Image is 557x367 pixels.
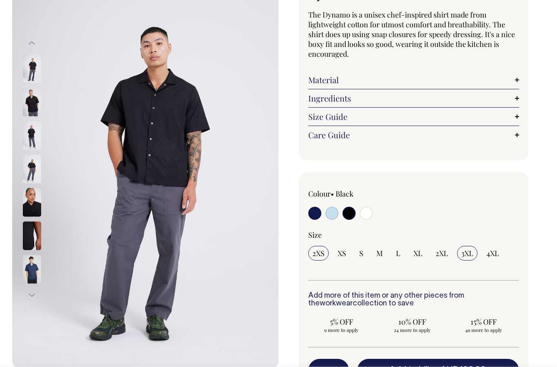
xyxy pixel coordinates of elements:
[23,188,41,217] img: black
[455,317,513,327] span: 15% OFF
[431,246,452,261] input: 2XL
[23,155,41,183] img: black
[336,189,354,199] label: Black
[308,314,374,336] input: 5% OFF 9 more to apply
[457,246,477,261] input: 3XL
[308,189,393,199] div: Colour
[308,230,519,240] div: Size
[308,246,329,261] input: 2XS
[383,317,441,327] span: 10% OFF
[26,34,38,52] button: Previous
[486,248,499,258] span: 4XL
[320,300,353,307] a: workwear
[23,122,41,150] img: black
[331,189,334,199] span: •
[23,222,41,250] img: black
[312,317,370,327] span: 5% OFF
[359,248,363,258] span: S
[396,248,400,258] span: L
[451,314,517,336] input: 15% OFF 49 more to apply
[312,327,370,333] span: 9 more to apply
[409,246,427,261] input: XL
[383,327,441,333] span: 24 more to apply
[308,292,519,308] h6: Add more of this item or any other pieces from the collection to save
[312,248,325,258] span: 2XS
[455,327,513,333] span: 49 more to apply
[482,246,503,261] input: 4XL
[26,286,38,305] button: Next
[461,248,473,258] span: 3XL
[308,10,515,59] span: The Dynamo is a unisex chef-inspired shirt made from lightweight cotton for utmost comfort and br...
[435,248,448,258] span: 2XL
[379,314,445,336] input: 10% OFF 24 more to apply
[308,130,519,140] a: Care Guide
[355,246,367,261] input: S
[338,248,346,258] span: XS
[392,246,404,261] input: L
[308,75,519,85] a: Material
[334,246,350,261] input: XS
[376,248,383,258] span: M
[23,55,41,83] img: black
[23,88,41,117] img: black
[372,246,387,261] input: M
[413,248,422,258] span: XL
[308,112,519,122] a: Size Guide
[23,255,41,284] img: dark-navy
[308,93,519,103] a: Ingredients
